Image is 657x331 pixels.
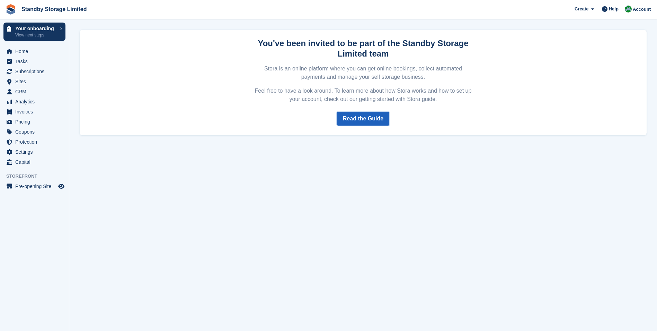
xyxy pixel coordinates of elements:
[15,127,57,137] span: Coupons
[15,147,57,157] span: Settings
[15,157,57,167] span: Capital
[15,117,57,127] span: Pricing
[3,147,65,157] a: menu
[3,157,65,167] a: menu
[6,4,16,15] img: stora-icon-8386f47178a22dfd0bd8f6a31ec36ba5ce8667c1dd55bd0f319d3a0aa187defe.svg
[15,26,56,31] p: Your onboarding
[3,137,65,147] a: menu
[15,137,57,147] span: Protection
[57,182,65,190] a: Preview store
[15,67,57,76] span: Subscriptions
[19,3,89,15] a: Standby Storage Limited
[3,67,65,76] a: menu
[15,97,57,107] span: Analytics
[3,77,65,86] a: menu
[254,65,473,81] p: Stora is an online platform where you can get online bookings, collect automated payments and man...
[3,107,65,117] a: menu
[15,57,57,66] span: Tasks
[15,77,57,86] span: Sites
[15,32,56,38] p: View next steps
[3,23,65,41] a: Your onboarding View next steps
[15,181,57,191] span: Pre-opening Site
[3,97,65,107] a: menu
[15,46,57,56] span: Home
[15,87,57,96] span: CRM
[625,6,632,12] img: Megan Cotton
[609,6,619,12] span: Help
[3,87,65,96] a: menu
[633,6,651,13] span: Account
[6,173,69,180] span: Storefront
[258,39,468,58] strong: You've been invited to be part of the Standby Storage Limited team
[3,46,65,56] a: menu
[3,127,65,137] a: menu
[575,6,588,12] span: Create
[15,107,57,117] span: Invoices
[3,57,65,66] a: menu
[337,112,389,126] a: Read the Guide
[254,87,473,103] p: Feel free to have a look around. To learn more about how Stora works and how to set up your accou...
[3,117,65,127] a: menu
[3,181,65,191] a: menu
